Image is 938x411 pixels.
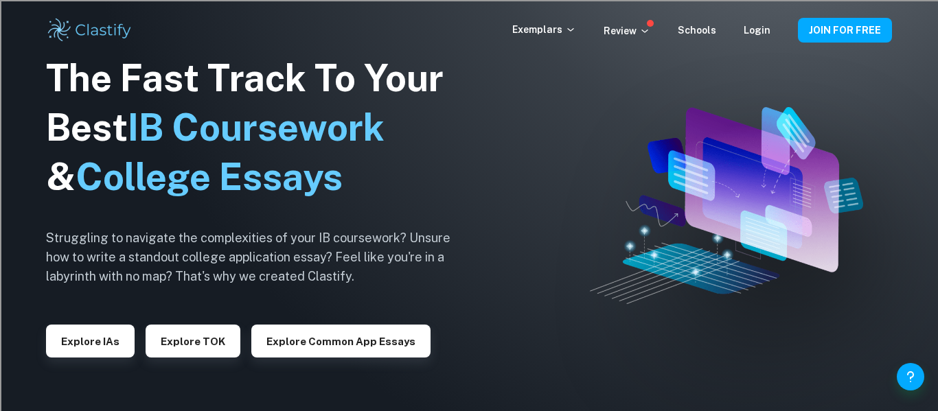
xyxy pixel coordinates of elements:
img: Clastify logo [46,16,133,44]
a: Schools [678,25,716,36]
button: JOIN FOR FREE [798,18,892,43]
p: Exemplars [512,22,576,37]
p: Review [604,23,650,38]
a: Login [744,25,770,36]
button: Help and Feedback [897,363,924,390]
